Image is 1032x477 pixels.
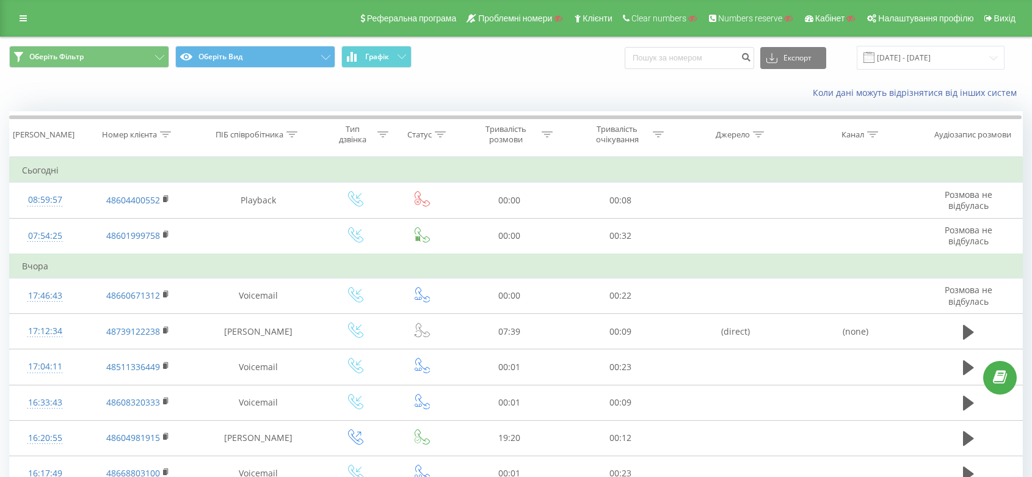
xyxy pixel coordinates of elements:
[367,13,457,23] span: Реферальна програма
[22,188,68,212] div: 08:59:57
[945,189,992,211] span: Розмова не відбулась
[454,314,565,349] td: 07:39
[454,349,565,385] td: 00:01
[583,13,612,23] span: Клієнти
[676,314,796,349] td: (direct)
[945,284,992,307] span: Розмова не відбулась
[945,224,992,247] span: Розмова не відбулась
[454,218,565,254] td: 00:00
[106,396,160,408] a: 48608320333
[13,129,74,140] div: [PERSON_NAME]
[994,13,1016,23] span: Вихід
[454,278,565,313] td: 00:00
[196,278,321,313] td: Voicemail
[9,46,169,68] button: Оберіть Фільтр
[22,224,68,248] div: 07:54:25
[106,432,160,443] a: 48604981915
[934,129,1011,140] div: Аудіозапис розмови
[815,13,845,23] span: Кабінет
[565,278,676,313] td: 00:22
[22,355,68,379] div: 17:04:11
[565,218,676,254] td: 00:32
[841,129,864,140] div: Канал
[10,158,1023,183] td: Сьогодні
[565,420,676,456] td: 00:12
[565,314,676,349] td: 00:09
[813,87,1023,98] a: Коли дані можуть відрізнятися вiд інших систем
[716,129,750,140] div: Джерело
[565,349,676,385] td: 00:23
[565,385,676,420] td: 00:09
[22,426,68,450] div: 16:20:55
[196,420,321,456] td: [PERSON_NAME]
[407,129,432,140] div: Статус
[106,230,160,241] a: 48601999758
[102,129,157,140] div: Номер клієнта
[175,46,335,68] button: Оберіть Вид
[718,13,782,23] span: Numbers reserve
[196,385,321,420] td: Voicemail
[106,289,160,301] a: 48660671312
[196,349,321,385] td: Voicemail
[565,183,676,218] td: 00:08
[341,46,412,68] button: Графік
[332,124,374,145] div: Тип дзвінка
[878,13,973,23] span: Налаштування профілю
[625,47,754,69] input: Пошук за номером
[365,53,389,61] span: Графік
[478,13,552,23] span: Проблемні номери
[454,420,565,456] td: 19:20
[29,52,84,62] span: Оберіть Фільтр
[631,13,686,23] span: Clear numbers
[106,361,160,373] a: 48511336449
[10,254,1023,279] td: Вчора
[22,391,68,415] div: 16:33:43
[22,319,68,343] div: 17:12:34
[760,47,826,69] button: Експорт
[796,314,915,349] td: (none)
[22,284,68,308] div: 17:46:43
[454,385,565,420] td: 00:01
[216,129,283,140] div: ПІБ співробітника
[473,124,539,145] div: Тривалість розмови
[584,124,650,145] div: Тривалість очікування
[196,314,321,349] td: [PERSON_NAME]
[196,183,321,218] td: Playback
[106,194,160,206] a: 48604400552
[454,183,565,218] td: 00:00
[106,326,160,337] a: 48739122238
